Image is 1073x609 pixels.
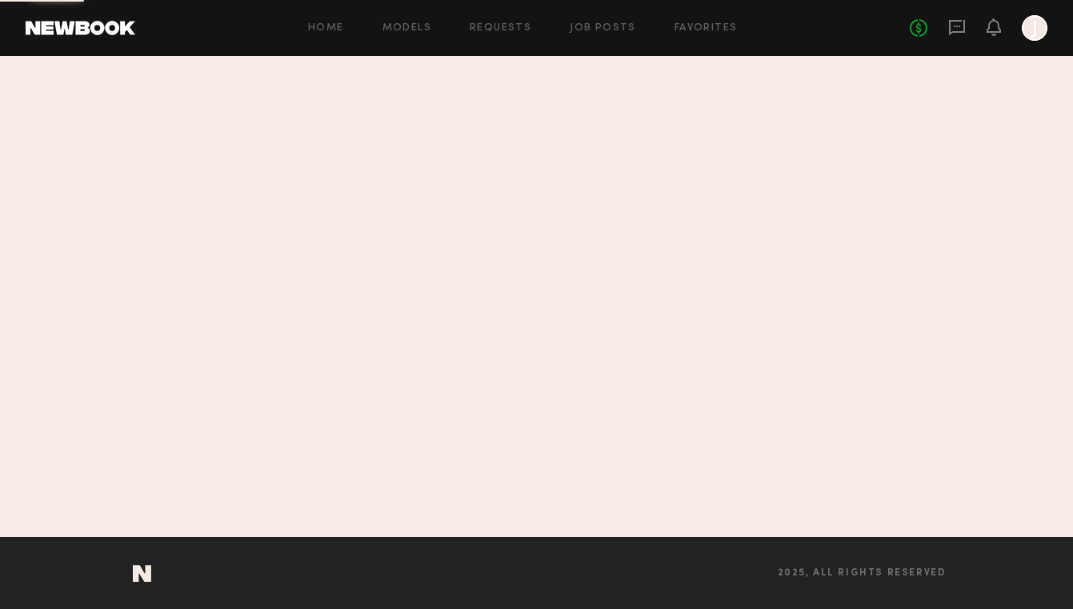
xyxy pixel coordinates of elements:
a: Favorites [675,23,738,34]
span: 2025, all rights reserved [778,568,947,579]
a: J [1022,15,1047,41]
a: Requests [470,23,531,34]
a: Home [308,23,344,34]
a: Models [382,23,431,34]
a: Job Posts [570,23,636,34]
